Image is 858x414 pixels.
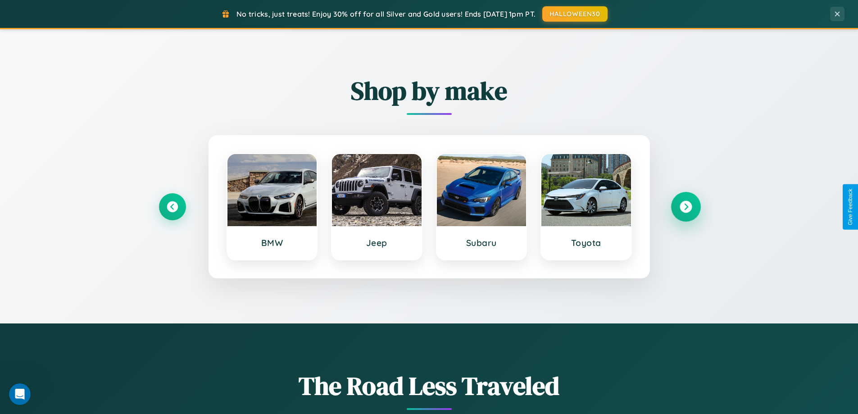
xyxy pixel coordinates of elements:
h2: Shop by make [159,73,699,108]
div: Give Feedback [847,189,853,225]
h3: Jeep [341,237,413,248]
h1: The Road Less Traveled [159,369,699,403]
span: No tricks, just treats! Enjoy 30% off for all Silver and Gold users! Ends [DATE] 1pm PT. [236,9,536,18]
h3: Toyota [550,237,622,248]
h3: Subaru [446,237,518,248]
iframe: Intercom live chat [9,383,31,405]
button: HALLOWEEN30 [542,6,608,22]
h3: BMW [236,237,308,248]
